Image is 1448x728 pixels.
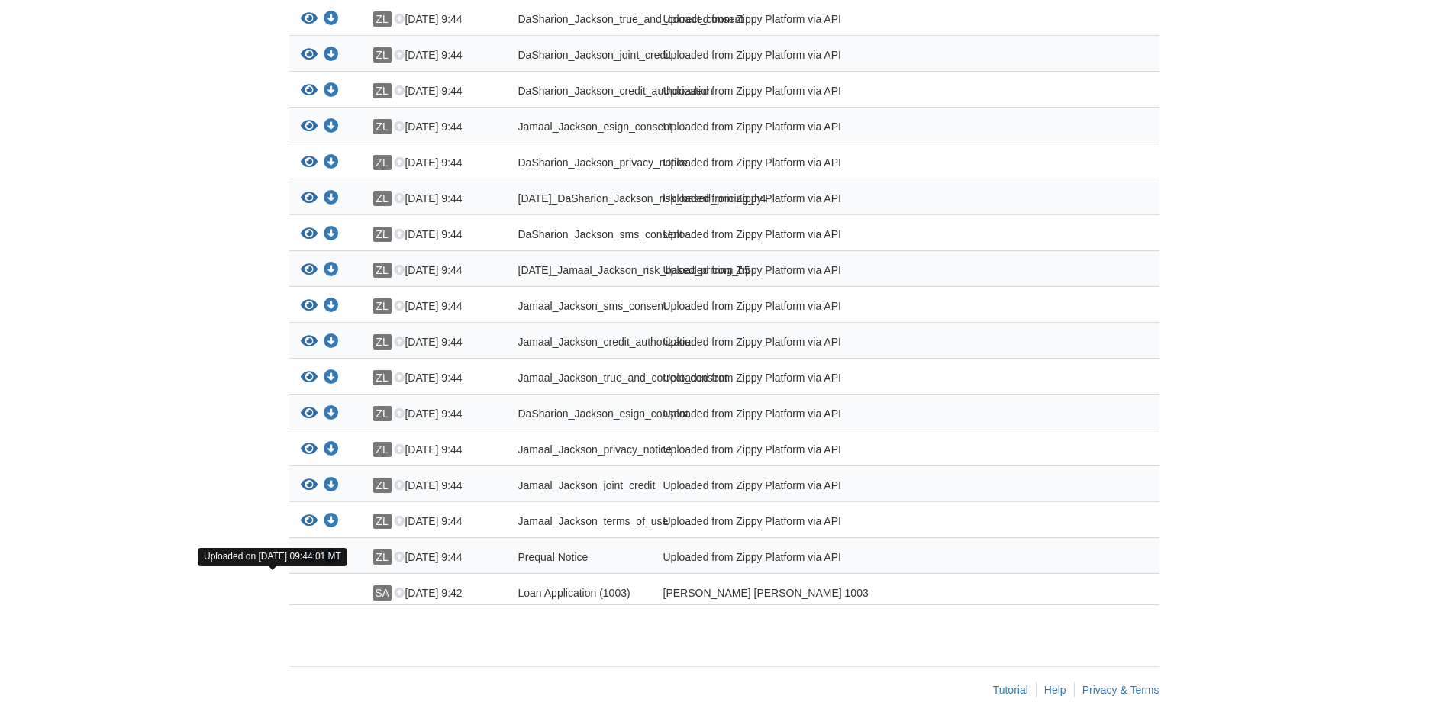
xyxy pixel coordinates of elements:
[198,548,347,565] div: Uploaded on [DATE] 09:44:01 MT
[394,264,462,276] span: [DATE] 9:44
[518,228,683,240] span: DaSharion_Jackson_sms_consent
[652,155,1014,175] div: Uploaded from Zippy Platform via API
[394,85,462,97] span: [DATE] 9:44
[394,407,462,420] span: [DATE] 9:44
[373,370,392,385] span: ZL
[652,370,1014,390] div: Uploaded from Zippy Platform via API
[373,227,392,242] span: ZL
[324,157,339,169] a: Download DaSharion_Jackson_privacy_notice
[652,191,1014,211] div: Uploaded from Zippy Platform via API
[652,263,1014,282] div: Uploaded from Zippy Platform via API
[518,300,667,312] span: Jamaal_Jackson_sms_consent
[301,514,318,530] button: View Jamaal_Jackson_terms_of_use
[301,370,318,386] button: View Jamaal_Jackson_true_and_correct_consent
[301,155,318,171] button: View DaSharion_Jackson_privacy_notice
[1044,684,1066,696] a: Help
[652,11,1014,31] div: Uploaded from Zippy Platform via API
[518,85,713,97] span: DaSharion_Jackson_credit_authorization
[652,334,1014,354] div: Uploaded from Zippy Platform via API
[518,264,750,276] span: [DATE]_Jamaal_Jackson_risk_based_pricing_h5
[394,121,462,133] span: [DATE] 9:44
[652,298,1014,318] div: Uploaded from Zippy Platform via API
[518,587,630,599] span: Loan Application (1003)
[652,227,1014,246] div: Uploaded from Zippy Platform via API
[373,191,392,206] span: ZL
[324,408,339,420] a: Download DaSharion_Jackson_esign_consent
[652,47,1014,67] div: Uploaded from Zippy Platform via API
[324,516,339,528] a: Download Jamaal_Jackson_terms_of_use
[301,11,318,27] button: View DaSharion_Jackson_true_and_correct_consent
[394,515,462,527] span: [DATE] 9:44
[373,406,392,421] span: ZL
[394,49,462,61] span: [DATE] 9:44
[324,229,339,241] a: Download DaSharion_Jackson_sms_consent
[652,406,1014,426] div: Uploaded from Zippy Platform via API
[373,298,392,314] span: ZL
[301,47,318,63] button: View DaSharion_Jackson_joint_credit
[652,585,1014,601] div: [PERSON_NAME] [PERSON_NAME] 1003
[373,11,392,27] span: ZL
[373,83,392,98] span: ZL
[373,334,392,350] span: ZL
[301,406,318,422] button: View DaSharion_Jackson_esign_consent
[324,301,339,313] a: Download Jamaal_Jackson_sms_consent
[394,336,462,348] span: [DATE] 9:44
[518,121,672,133] span: Jamaal_Jackson_esign_consent
[301,119,318,135] button: View Jamaal_Jackson_esign_consent
[518,192,766,205] span: [DATE]_DaSharion_Jackson_risk_based_pricing_h4
[373,549,392,565] span: ZL
[394,443,462,456] span: [DATE] 9:44
[518,515,669,527] span: Jamaal_Jackson_terms_of_use
[301,298,318,314] button: View Jamaal_Jackson_sms_consent
[324,265,339,277] a: Download 10-09-2025_Jamaal_Jackson_risk_based_pricing_h5
[373,478,392,493] span: ZL
[518,336,697,348] span: Jamaal_Jackson_credit_authorization
[324,14,339,26] a: Download DaSharion_Jackson_true_and_correct_consent
[518,407,689,420] span: DaSharion_Jackson_esign_consent
[518,479,656,491] span: Jamaal_Jackson_joint_credit
[1082,684,1159,696] a: Privacy & Terms
[652,83,1014,103] div: Uploaded from Zippy Platform via API
[993,684,1028,696] a: Tutorial
[394,551,462,563] span: [DATE] 9:44
[652,119,1014,139] div: Uploaded from Zippy Platform via API
[301,334,318,350] button: View Jamaal_Jackson_credit_authorization
[324,480,339,492] a: Download Jamaal_Jackson_joint_credit
[373,514,392,529] span: ZL
[301,227,318,243] button: View DaSharion_Jackson_sms_consent
[373,155,392,170] span: ZL
[518,443,672,456] span: Jamaal_Jackson_privacy_notice
[652,549,1014,569] div: Uploaded from Zippy Platform via API
[394,156,462,169] span: [DATE] 9:44
[394,228,462,240] span: [DATE] 9:44
[324,372,339,385] a: Download Jamaal_Jackson_true_and_correct_consent
[324,50,339,62] a: Download DaSharion_Jackson_joint_credit
[301,478,318,494] button: View Jamaal_Jackson_joint_credit
[373,442,392,457] span: ZL
[652,478,1014,498] div: Uploaded from Zippy Platform via API
[518,372,728,384] span: Jamaal_Jackson_true_and_correct_consent
[394,192,462,205] span: [DATE] 9:44
[373,263,392,278] span: ZL
[324,121,339,134] a: Download Jamaal_Jackson_esign_consent
[394,13,462,25] span: [DATE] 9:44
[652,442,1014,462] div: Uploaded from Zippy Platform via API
[394,479,462,491] span: [DATE] 9:44
[652,514,1014,533] div: Uploaded from Zippy Platform via API
[394,372,462,384] span: [DATE] 9:44
[301,83,318,99] button: View DaSharion_Jackson_credit_authorization
[301,263,318,279] button: View 10-09-2025_Jamaal_Jackson_risk_based_pricing_h5
[324,193,339,205] a: Download 10-09-2025_DaSharion_Jackson_risk_based_pricing_h4
[373,119,392,134] span: ZL
[301,191,318,207] button: View 10-09-2025_DaSharion_Jackson_risk_based_pricing_h4
[518,13,744,25] span: DaSharion_Jackson_true_and_correct_consent
[394,300,462,312] span: [DATE] 9:44
[394,587,462,599] span: [DATE] 9:42
[301,442,318,458] button: View Jamaal_Jackson_privacy_notice
[324,337,339,349] a: Download Jamaal_Jackson_credit_authorization
[373,585,392,601] span: SA
[518,551,589,563] span: Prequal Notice
[518,49,672,61] span: DaSharion_Jackson_joint_credit
[324,444,339,456] a: Download Jamaal_Jackson_privacy_notice
[324,85,339,98] a: Download DaSharion_Jackson_credit_authorization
